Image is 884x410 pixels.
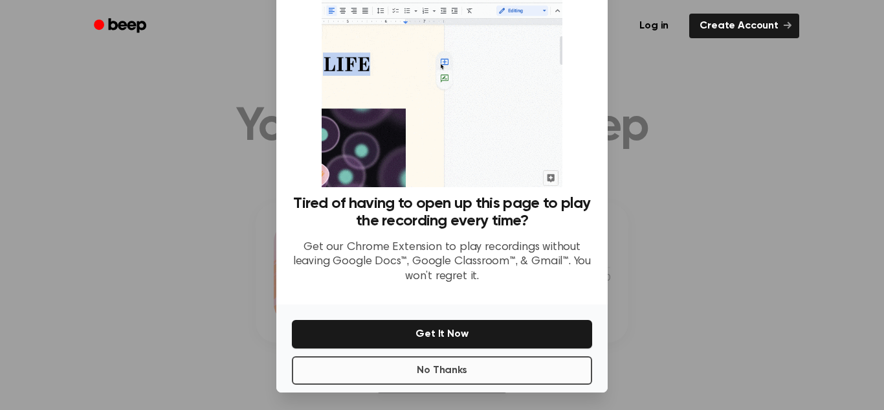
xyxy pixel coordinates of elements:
[626,11,681,41] a: Log in
[85,14,158,39] a: Beep
[292,320,592,348] button: Get It Now
[292,356,592,385] button: No Thanks
[292,240,592,284] p: Get our Chrome Extension to play recordings without leaving Google Docs™, Google Classroom™, & Gm...
[689,14,799,38] a: Create Account
[292,195,592,230] h3: Tired of having to open up this page to play the recording every time?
